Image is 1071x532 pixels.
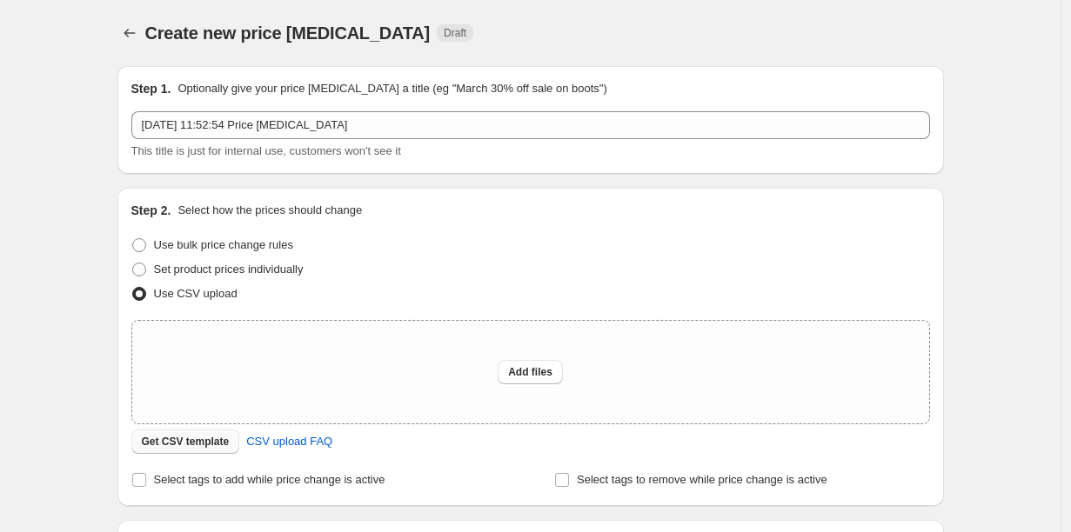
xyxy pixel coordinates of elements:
[131,111,930,139] input: 30% off holiday sale
[145,23,431,43] span: Create new price [MEDICAL_DATA]
[154,263,304,276] span: Set product prices individually
[154,238,293,251] span: Use bulk price change rules
[577,473,827,486] span: Select tags to remove while price change is active
[117,21,142,45] button: Price change jobs
[142,435,230,449] span: Get CSV template
[131,144,401,157] span: This title is just for internal use, customers won't see it
[177,80,606,97] p: Optionally give your price [MEDICAL_DATA] a title (eg "March 30% off sale on boots")
[154,473,385,486] span: Select tags to add while price change is active
[508,365,552,379] span: Add files
[236,428,343,456] a: CSV upload FAQ
[131,202,171,219] h2: Step 2.
[498,360,563,384] button: Add files
[131,429,240,454] button: Get CSV template
[154,287,238,300] span: Use CSV upload
[246,433,332,450] span: CSV upload FAQ
[131,80,171,97] h2: Step 1.
[177,202,362,219] p: Select how the prices should change
[444,26,466,40] span: Draft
